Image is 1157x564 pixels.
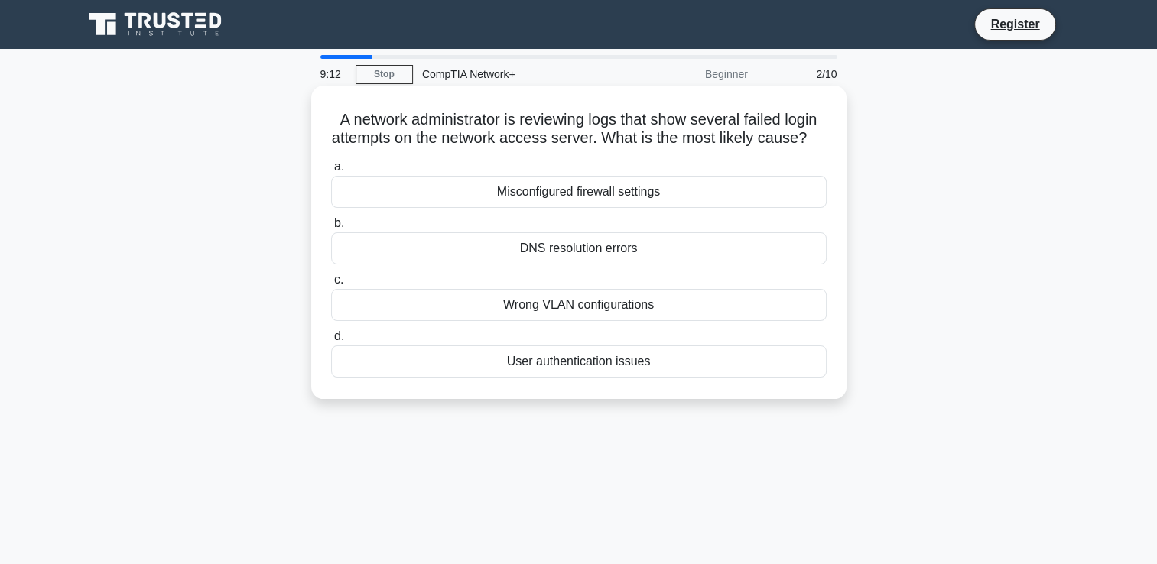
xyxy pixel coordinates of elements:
div: 2/10 [757,59,847,89]
a: Stop [356,65,413,84]
div: Misconfigured firewall settings [331,176,827,208]
div: DNS resolution errors [331,232,827,264]
a: Register [981,15,1048,34]
div: User authentication issues [331,345,827,378]
span: a. [334,160,344,173]
h5: A network administrator is reviewing logs that show several failed login attempts on the network ... [330,110,828,148]
div: CompTIA Network+ [413,59,623,89]
div: Beginner [623,59,757,89]
span: d. [334,329,344,342]
span: b. [334,216,344,229]
div: Wrong VLAN configurations [331,289,827,321]
div: 9:12 [311,59,356,89]
span: c. [334,273,343,286]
